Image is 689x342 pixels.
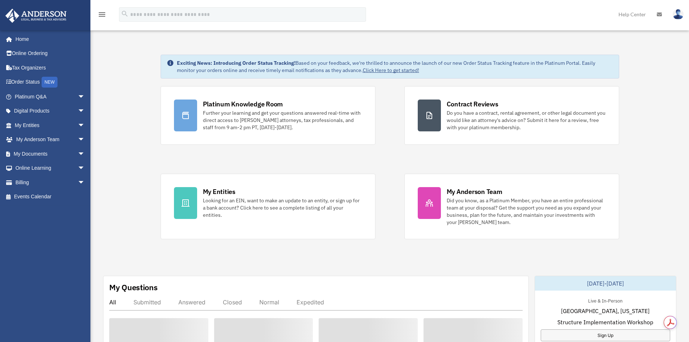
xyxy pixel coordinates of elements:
[177,59,613,74] div: Based on your feedback, we're thrilled to announce the launch of our new Order Status Tracking fe...
[5,60,96,75] a: Tax Organizers
[561,307,650,315] span: [GEOGRAPHIC_DATA], [US_STATE]
[363,67,419,73] a: Click Here to get started!
[3,9,69,23] img: Anderson Advisors Platinum Portal
[5,46,96,61] a: Online Ordering
[109,299,116,306] div: All
[447,100,498,109] div: Contract Reviews
[447,197,606,226] div: Did you know, as a Platinum Member, you have an entire professional team at your disposal? Get th...
[5,175,96,190] a: Billingarrow_drop_down
[203,109,362,131] div: Further your learning and get your questions answered real-time with direct access to [PERSON_NAM...
[178,299,205,306] div: Answered
[78,175,92,190] span: arrow_drop_down
[447,187,502,196] div: My Anderson Team
[5,132,96,147] a: My Anderson Teamarrow_drop_down
[404,174,619,239] a: My Anderson Team Did you know, as a Platinum Member, you have an entire professional team at your...
[203,197,362,219] div: Looking for an EIN, want to make an update to an entity, or sign up for a bank account? Click her...
[98,10,106,19] i: menu
[5,190,96,204] a: Events Calendar
[161,174,375,239] a: My Entities Looking for an EIN, want to make an update to an entity, or sign up for a bank accoun...
[404,86,619,145] a: Contract Reviews Do you have a contract, rental agreement, or other legal document you would like...
[177,60,295,66] strong: Exciting News: Introducing Order Status Tracking!
[203,187,235,196] div: My Entities
[541,329,670,341] a: Sign Up
[78,89,92,104] span: arrow_drop_down
[78,118,92,133] span: arrow_drop_down
[5,32,92,46] a: Home
[109,282,158,293] div: My Questions
[5,104,96,118] a: Digital Productsarrow_drop_down
[78,147,92,161] span: arrow_drop_down
[5,161,96,176] a: Online Learningarrow_drop_down
[5,147,96,161] a: My Documentsarrow_drop_down
[203,100,283,109] div: Platinum Knowledge Room
[5,118,96,132] a: My Entitiesarrow_drop_down
[5,89,96,104] a: Platinum Q&Aarrow_drop_down
[78,161,92,176] span: arrow_drop_down
[297,299,324,306] div: Expedited
[133,299,161,306] div: Submitted
[78,104,92,119] span: arrow_drop_down
[5,75,96,90] a: Order StatusNEW
[557,318,653,326] span: Structure Implementation Workshop
[161,86,375,145] a: Platinum Knowledge Room Further your learning and get your questions answered real-time with dire...
[673,9,684,20] img: User Pic
[121,10,129,18] i: search
[98,13,106,19] a: menu
[223,299,242,306] div: Closed
[42,77,58,88] div: NEW
[582,296,628,304] div: Live & In-Person
[78,132,92,147] span: arrow_drop_down
[447,109,606,131] div: Do you have a contract, rental agreement, or other legal document you would like an attorney's ad...
[535,276,676,291] div: [DATE]-[DATE]
[259,299,279,306] div: Normal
